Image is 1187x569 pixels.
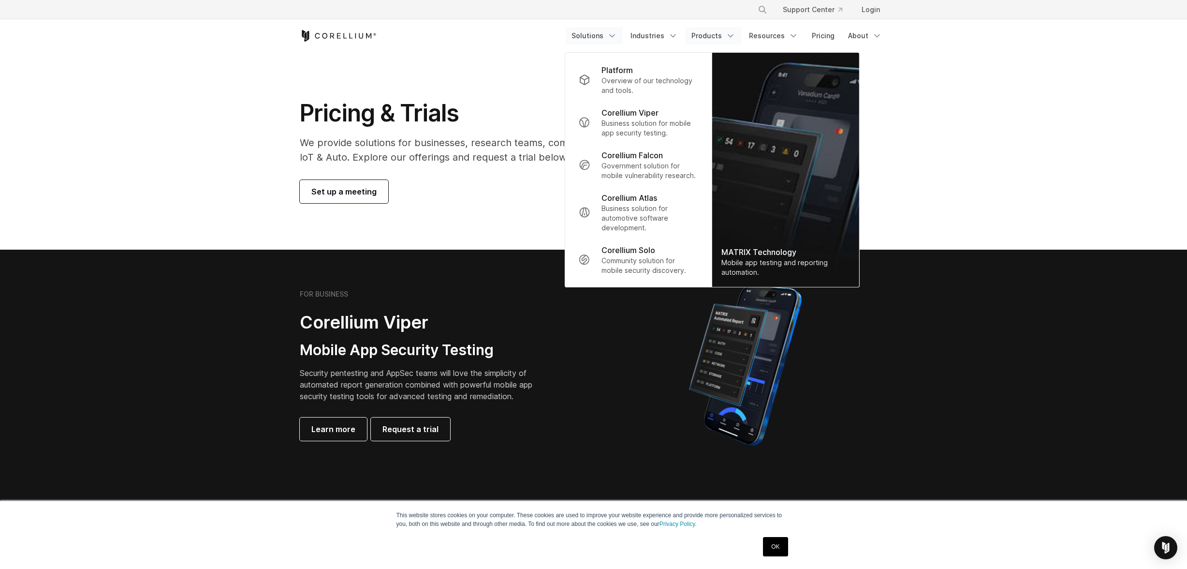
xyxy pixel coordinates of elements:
a: Resources [743,27,804,45]
button: Search [754,1,771,18]
span: Learn more [311,423,355,435]
p: Corellium Solo [601,244,655,256]
a: Solutions [566,27,623,45]
p: This website stores cookies on your computer. These cookies are used to improve your website expe... [396,511,791,528]
p: Business solution for mobile app security testing. [601,119,698,138]
p: Corellium Atlas [601,192,657,204]
h2: Corellium Viper [300,312,547,333]
a: Set up a meeting [300,180,388,203]
a: Corellium Viper Business solution for mobile app security testing. [571,101,705,144]
p: Security pentesting and AppSec teams will love the simplicity of automated report generation comb... [300,367,547,402]
a: About [842,27,888,45]
div: Open Intercom Messenger [1154,536,1177,559]
img: Corellium MATRIX automated report on iPhone showing app vulnerability test results across securit... [673,281,818,450]
a: Corellium Falcon Government solution for mobile vulnerability research. [571,144,705,186]
a: Request a trial [371,418,450,441]
a: Corellium Solo Community solution for mobile security discovery. [571,239,705,281]
a: Privacy Policy. [659,521,697,527]
a: Learn more [300,418,367,441]
a: Platform Overview of our technology and tools. [571,59,705,101]
div: Navigation Menu [566,27,888,45]
span: Request a trial [382,423,439,435]
a: Pricing [806,27,840,45]
h3: Mobile App Security Testing [300,341,547,359]
h6: FOR BUSINESS [300,290,348,299]
img: Matrix_WebNav_1x [712,53,859,287]
div: Navigation Menu [746,1,888,18]
p: Overview of our technology and tools. [601,76,698,95]
p: We provide solutions for businesses, research teams, community individuals, and IoT & Auto. Explo... [300,135,685,165]
h1: Pricing & Trials [300,99,685,128]
p: Community solution for mobile security discovery. [601,256,698,275]
a: Support Center [775,1,850,18]
div: MATRIX Technology [721,246,849,258]
a: Products [686,27,741,45]
a: MATRIX Technology Mobile app testing and reporting automation. [712,53,859,287]
div: Mobile app testing and reporting automation. [721,258,849,277]
p: Platform [601,64,633,76]
p: Government solution for mobile vulnerability research. [601,161,698,180]
a: Industries [625,27,684,45]
a: Corellium Home [300,30,377,42]
a: Login [854,1,888,18]
p: Corellium Viper [601,107,659,119]
p: Business solution for automotive software development. [601,204,698,233]
span: Set up a meeting [311,186,377,197]
a: OK [763,537,788,556]
a: Corellium Atlas Business solution for automotive software development. [571,186,705,239]
p: Corellium Falcon [601,150,663,161]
